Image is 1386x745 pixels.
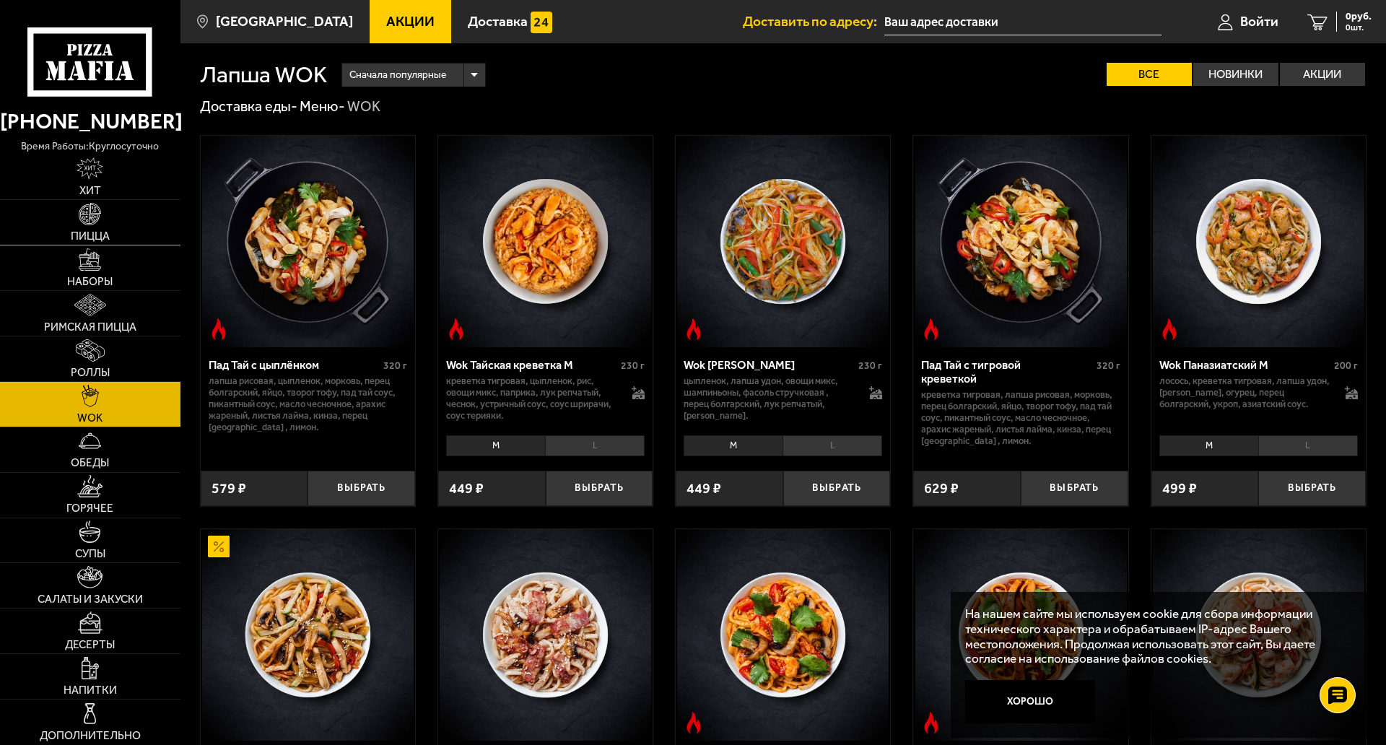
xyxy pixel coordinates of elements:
img: Острое блюдо [683,712,705,733]
span: Пицца [71,231,110,242]
span: Горячее [66,503,113,514]
a: Меню- [300,97,345,115]
button: Выбрать [546,471,653,506]
div: WOK [347,97,380,116]
div: Wok Паназиатский M [1159,358,1330,372]
a: Доставка еды- [200,97,297,115]
span: 499 ₽ [1162,481,1197,495]
p: лапша рисовая, цыпленок, морковь, перец болгарский, яйцо, творог тофу, пад тай соус, пикантный со... [209,375,407,433]
img: Морской Wok M [1153,529,1364,741]
img: Острое блюдо [1159,318,1180,340]
a: Острое блюдоПо-китайски Wok M [913,529,1128,741]
span: Напитки [64,685,117,696]
img: Острое блюдо [920,318,942,340]
a: АкционныйКлассический Wok M [201,529,415,741]
li: M [1159,435,1258,456]
button: Выбрать [783,471,891,506]
span: 0 руб. [1346,12,1372,22]
span: Роллы [71,367,110,378]
img: Wok Тайская креветка M [440,136,651,347]
span: 200 г [1334,360,1358,372]
img: Сытный Wok M [440,529,651,741]
li: L [545,435,645,456]
span: 230 г [621,360,645,372]
span: Супы [75,549,105,559]
span: Римская пицца [44,322,136,333]
li: L [1258,435,1358,456]
div: Wok Тайская креветка M [446,358,617,372]
span: Дополнительно [40,731,141,741]
a: Острое блюдоWok Тайская креветка M [438,136,653,347]
img: Wok Том Ям с креветкой M [677,529,889,741]
p: На нашем сайте мы используем cookie для сбора информации технического характера и обрабатываем IP... [965,606,1343,666]
img: Острое блюдо [445,318,467,340]
img: Острое блюдо [683,318,705,340]
a: Острое блюдоWok Карри М [676,136,890,347]
li: M [446,435,545,456]
span: 449 ₽ [687,481,721,495]
button: Выбрать [1258,471,1366,506]
li: L [783,435,882,456]
img: Острое блюдо [920,712,942,733]
span: 579 ₽ [212,481,246,495]
span: 449 ₽ [449,481,484,495]
span: Обеды [71,458,109,469]
span: WOK [77,413,103,424]
span: Салаты и закуски [38,594,143,605]
label: Все [1107,63,1192,86]
span: 320 г [383,360,407,372]
img: По-китайски Wok M [915,529,1127,741]
button: Выбрать [1021,471,1128,506]
img: Акционный [208,536,230,557]
span: Доставить по адресу: [743,14,884,28]
img: Пад Тай с цыплёнком [202,136,414,347]
label: Новинки [1193,63,1278,86]
a: Морской Wok M [1151,529,1366,741]
img: Wok Карри М [677,136,889,347]
span: Сначала популярные [349,61,447,89]
span: Десерты [65,640,115,650]
h1: Лапша WOK [200,63,327,86]
button: Выбрать [308,471,415,506]
span: 230 г [858,360,882,372]
input: Ваш адрес доставки [884,9,1161,35]
div: Wok [PERSON_NAME] [684,358,855,372]
a: Острое блюдоWok Том Ям с креветкой M [676,529,890,741]
span: Акции [386,14,435,28]
span: Доставка [468,14,528,28]
a: Острое блюдоWok Паназиатский M [1151,136,1366,347]
img: 15daf4d41897b9f0e9f617042186c801.svg [531,12,552,33]
p: лосось, креветка тигровая, лапша удон, [PERSON_NAME], огурец, перец болгарский, укроп, азиатский ... [1159,375,1330,410]
a: Острое блюдоПад Тай с тигровой креветкой [913,136,1128,347]
span: Хит [79,186,101,196]
p: цыпленок, лапша удон, овощи микс, шампиньоны, фасоль стручковая , перец болгарский, лук репчатый,... [684,375,855,422]
img: Wok Паназиатский M [1153,136,1364,347]
a: Острое блюдоПад Тай с цыплёнком [201,136,415,347]
button: Хорошо [965,680,1095,723]
img: Пад Тай с тигровой креветкой [915,136,1127,347]
span: [GEOGRAPHIC_DATA] [216,14,353,28]
div: Пад Тай с тигровой креветкой [921,358,1092,385]
span: Наборы [67,276,113,287]
span: 629 ₽ [924,481,959,495]
span: Войти [1240,14,1278,28]
img: Острое блюдо [208,318,230,340]
img: Классический Wok M [202,529,414,741]
p: креветка тигровая, лапша рисовая, морковь, перец болгарский, яйцо, творог тофу, пад тай соус, пик... [921,389,1120,447]
label: Акции [1280,63,1365,86]
div: Пад Тай с цыплёнком [209,358,380,372]
a: Сытный Wok M [438,529,653,741]
span: 0 шт. [1346,23,1372,32]
p: креветка тигровая, цыпленок, рис, овощи микс, паприка, лук репчатый, чеснок, устричный соус, соус... [446,375,617,422]
span: 320 г [1097,360,1120,372]
li: M [684,435,783,456]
